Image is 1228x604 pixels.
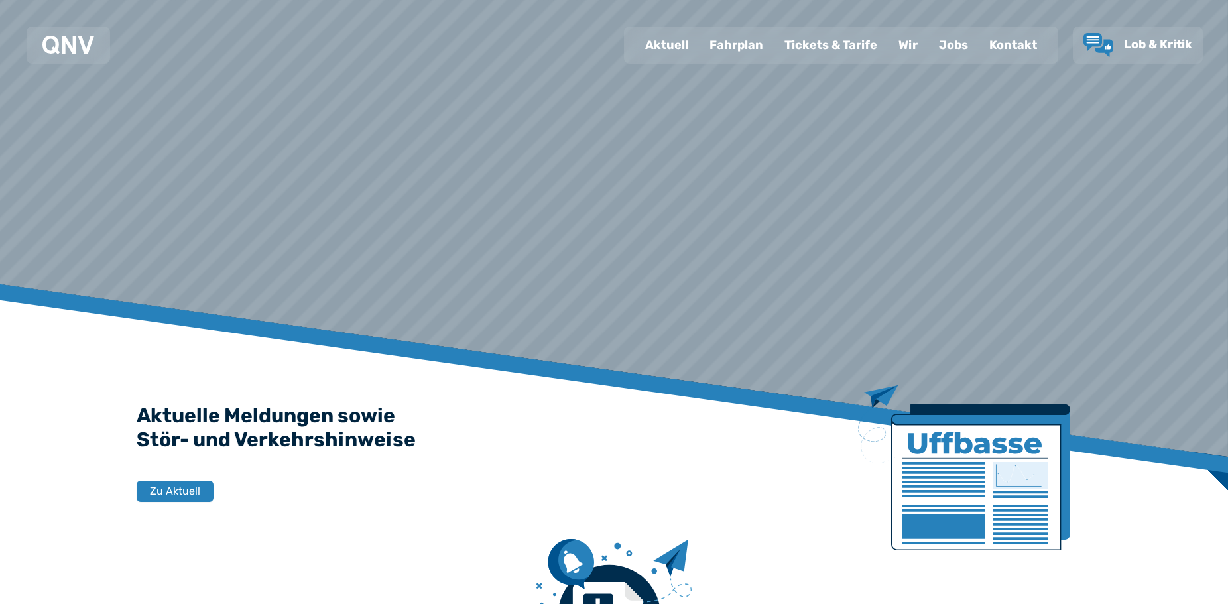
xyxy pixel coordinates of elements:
[774,28,888,62] a: Tickets & Tarife
[137,481,214,502] button: Zu Aktuell
[699,28,774,62] a: Fahrplan
[888,28,928,62] a: Wir
[1083,33,1192,57] a: Lob & Kritik
[635,28,699,62] a: Aktuell
[1124,37,1192,52] span: Lob & Kritik
[928,28,979,62] a: Jobs
[858,385,1070,550] img: Zeitung mit Titel Uffbase
[979,28,1048,62] a: Kontakt
[137,404,1091,452] h2: Aktuelle Meldungen sowie Stör- und Verkehrshinweise
[42,36,94,54] img: QNV Logo
[42,32,94,58] a: QNV Logo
